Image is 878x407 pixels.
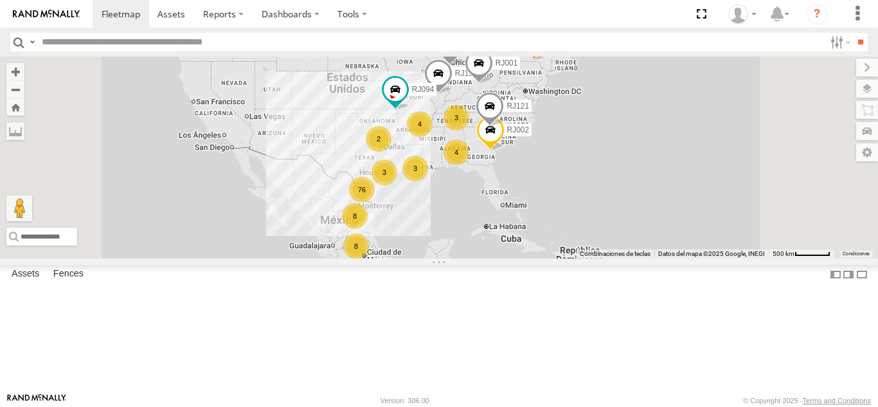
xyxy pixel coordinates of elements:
button: Zoom Home [6,98,24,116]
label: Dock Summary Table to the Right [842,265,855,284]
span: RJ112 [455,69,478,78]
label: Hide Summary Table [856,265,868,284]
a: Terms and Conditions [803,397,871,404]
span: RJ121 [506,102,529,111]
label: Fences [47,266,90,284]
span: RJ001 [496,59,518,68]
button: Zoom in [6,63,24,80]
button: Combinaciones de teclas [580,249,650,258]
span: 500 km [773,250,794,257]
label: Search Query [27,33,37,51]
button: Escala del mapa: 500 km por 52 píxeles [769,249,834,258]
i: ? [807,4,827,24]
img: rand-logo.svg [13,10,80,19]
div: Taylete Medina [724,5,761,24]
label: Search Filter Options [825,33,853,51]
span: RJ002 [507,125,530,134]
a: Visit our Website [7,394,66,407]
div: 8 [342,203,368,229]
div: 2 [366,126,391,152]
span: Datos del mapa ©2025 Google, INEGI [658,250,765,257]
div: Version: 306.00 [381,397,429,404]
div: 3 [402,156,428,181]
button: Arrastra el hombrecito naranja al mapa para abrir Street View [6,195,32,221]
div: 8 [343,233,369,259]
a: Condiciones (se abre en una nueva pestaña) [843,251,870,256]
span: RJ094 [412,86,435,95]
div: 4 [407,111,433,137]
label: Map Settings [856,143,878,161]
div: 4 [443,140,469,165]
label: Dock Summary Table to the Left [829,265,842,284]
div: © Copyright 2025 - [743,397,871,404]
div: 3 [443,105,469,131]
label: Measure [6,122,24,140]
button: Zoom out [6,80,24,98]
label: Assets [5,266,46,284]
div: 3 [372,159,397,185]
div: 76 [349,177,375,203]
